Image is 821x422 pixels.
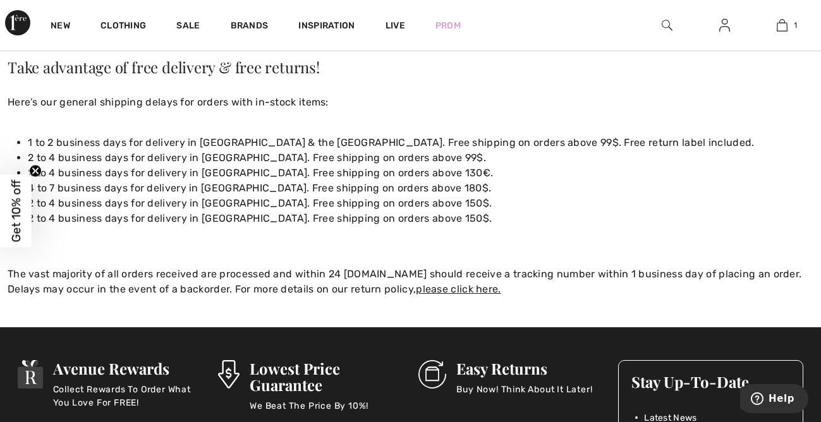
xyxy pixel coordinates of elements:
p: Collect Rewards To Order What You Love For FREE! [53,383,203,408]
a: Sign In [709,18,740,33]
img: 1ère Avenue [5,10,30,35]
h3: Stay Up-To-Date [631,373,790,390]
img: My Info [719,18,730,33]
li: 1 to 2 business days for delivery in [GEOGRAPHIC_DATA] & the [GEOGRAPHIC_DATA]. Free shipping on ... [28,135,813,150]
a: please click here. [416,283,501,295]
a: Brands [231,20,269,33]
span: 1 [794,20,797,31]
a: Clothing [100,20,146,33]
iframe: Opens a widget where you can find more information [740,384,808,416]
img: Avenue Rewards [18,360,43,389]
h3: Avenue Rewards [53,360,203,377]
h2: Take advantage of free delivery & free returns! [8,59,813,90]
p: Buy Now! Think About It Later! [456,383,592,408]
li: 2 to 4 business days for delivery in [GEOGRAPHIC_DATA]. Free shipping on orders above 150$. [28,211,813,226]
li: 2 to 4 business days for delivery in [GEOGRAPHIC_DATA]. Free shipping on orders above 130€. [28,166,813,181]
h3: Easy Returns [456,360,592,377]
span: Get 10% off [9,180,23,243]
li: 4 to 7 business days for delivery in [GEOGRAPHIC_DATA]. Free shipping on orders above 180$. [28,181,813,196]
img: search the website [662,18,672,33]
a: Prom [435,19,461,32]
li: 2 to 4 business days for delivery in [GEOGRAPHIC_DATA]. Free shipping on orders above 99$. [28,150,813,166]
img: My Bag [777,18,788,33]
a: Live [386,19,405,32]
a: New [51,20,70,33]
span: Inspiration [298,20,355,33]
h3: Lowest Price Guarantee [250,360,403,393]
a: Sale [176,20,200,33]
a: 1 [754,18,810,33]
button: Close teaser [29,165,42,178]
p: Here’s our general shipping delays for orders with in-stock items: [8,95,813,125]
p: The vast majority of all orders received are processed and within 24 [DOMAIN_NAME] should receive... [8,267,813,297]
img: Easy Returns [418,360,447,389]
li: 2 to 4 business days for delivery in [GEOGRAPHIC_DATA]. Free shipping on orders above 150$. [28,196,813,211]
img: Lowest Price Guarantee [218,360,240,389]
